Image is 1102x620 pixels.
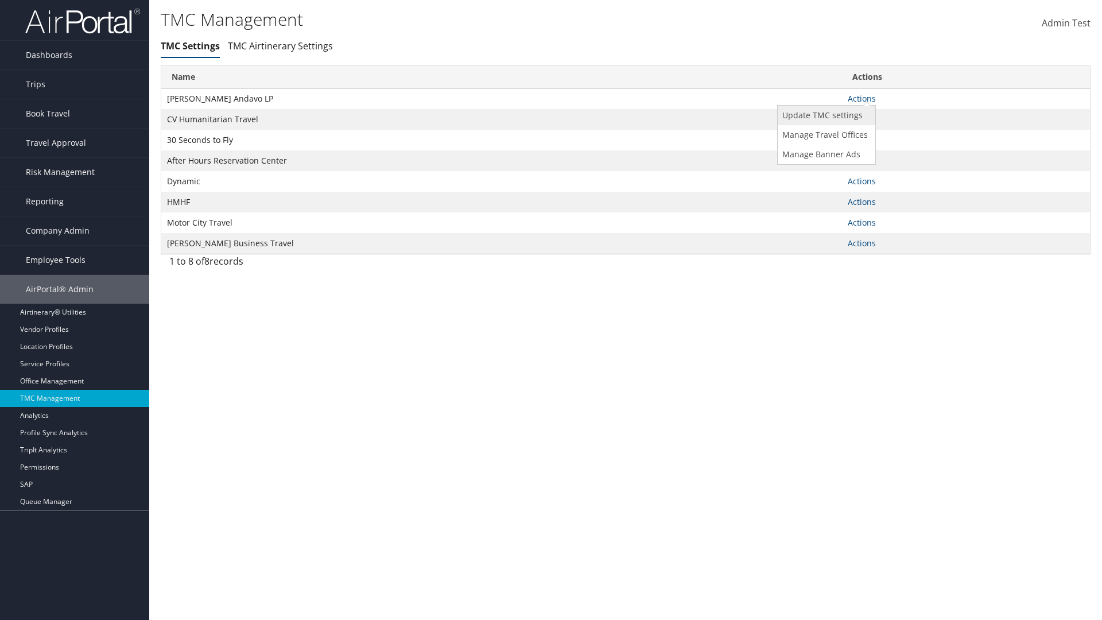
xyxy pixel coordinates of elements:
[26,41,72,69] span: Dashboards
[1042,6,1091,41] a: Admin Test
[1042,17,1091,29] span: Admin Test
[848,176,876,187] a: Actions
[778,106,872,125] a: Update TMC settings
[25,7,140,34] img: airportal-logo.png
[26,216,90,245] span: Company Admin
[848,238,876,249] a: Actions
[848,93,876,104] a: Actions
[161,171,842,192] td: Dynamic
[848,196,876,207] a: Actions
[228,40,333,52] a: TMC Airtinerary Settings
[161,150,842,171] td: After Hours Reservation Center
[778,145,872,164] a: Manage Banner Ads
[26,246,86,274] span: Employee Tools
[161,192,842,212] td: HMHF
[161,7,781,32] h1: TMC Management
[161,109,842,130] td: CV Humanitarian Travel
[161,40,220,52] a: TMC Settings
[26,158,95,187] span: Risk Management
[26,275,94,304] span: AirPortal® Admin
[778,125,872,145] a: Manage Travel Offices
[161,66,842,88] th: Name: activate to sort column ascending
[848,217,876,228] a: Actions
[161,212,842,233] td: Motor City Travel
[842,66,1090,88] th: Actions
[169,254,385,274] div: 1 to 8 of records
[26,99,70,128] span: Book Travel
[26,187,64,216] span: Reporting
[204,255,209,268] span: 8
[161,130,842,150] td: 30 Seconds to Fly
[161,88,842,109] td: [PERSON_NAME] Andavo LP
[26,129,86,157] span: Travel Approval
[26,70,45,99] span: Trips
[161,233,842,254] td: [PERSON_NAME] Business Travel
